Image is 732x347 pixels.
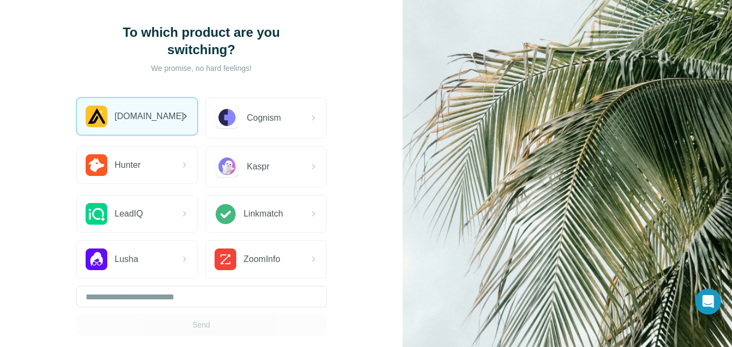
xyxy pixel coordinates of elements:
p: We promise, no hard feelings! [93,63,310,74]
img: Apollo.io Logo [86,106,107,127]
span: ZoomInfo [244,253,281,266]
div: Open Intercom Messenger [695,289,721,315]
h1: To which product are you switching? [93,24,310,58]
span: Linkmatch [244,207,283,220]
img: Kaspr Logo [215,154,239,179]
img: Lusha Logo [86,248,107,270]
span: Lusha [115,253,139,266]
img: Hunter.io Logo [86,154,107,176]
span: Cognism [247,112,281,125]
img: LeadIQ Logo [86,203,107,225]
img: ZoomInfo Logo [215,248,236,270]
img: Cognism Logo [215,106,239,130]
span: Hunter [115,159,141,172]
span: Kaspr [247,160,270,173]
span: LeadIQ [115,207,143,220]
span: [DOMAIN_NAME] [115,110,184,123]
img: Linkmatch Logo [215,203,236,225]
